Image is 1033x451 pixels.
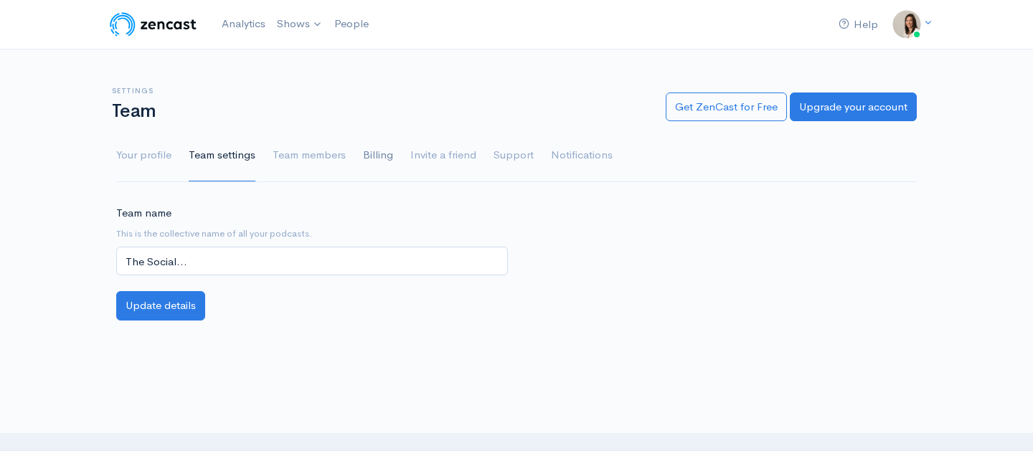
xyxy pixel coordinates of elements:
[551,130,613,181] a: Notifications
[666,92,787,122] a: Get ZenCast for Free
[112,87,648,95] h6: Settings
[271,9,329,40] a: Shows
[892,10,921,39] img: ...
[189,130,255,181] a: Team settings
[116,205,171,222] label: Team name
[116,227,508,241] small: This is the collective name of all your podcasts.
[112,101,648,122] h1: Team
[790,92,917,122] a: Upgrade your account
[329,9,374,39] a: People
[116,291,205,321] button: Update details
[363,130,393,181] a: Billing
[216,9,271,39] a: Analytics
[410,130,476,181] a: Invite a friend
[273,130,346,181] a: Team members
[116,130,171,181] a: Your profile
[116,247,508,276] input: Team name
[833,9,884,40] a: Help
[494,130,534,181] a: Support
[108,10,199,39] img: ZenCast Logo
